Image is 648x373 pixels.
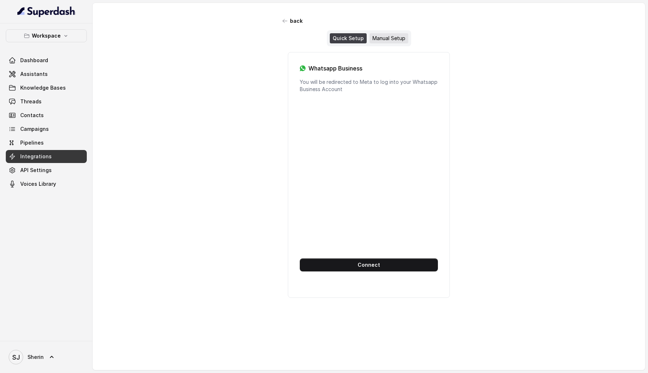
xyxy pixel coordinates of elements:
img: light.svg [17,6,76,17]
text: SJ [12,353,20,361]
button: back [278,14,307,27]
span: Integrations [20,153,52,160]
button: Workspace [6,29,87,42]
button: Connect [300,258,438,271]
span: Pipelines [20,139,44,146]
a: Campaigns [6,123,87,136]
span: Threads [20,98,42,105]
span: Campaigns [20,125,49,133]
span: Knowledge Bases [20,84,66,91]
span: Dashboard [20,57,48,64]
a: Threads [6,95,87,108]
span: Voices Library [20,180,56,188]
a: Contacts [6,109,87,122]
a: API Settings [6,164,87,177]
span: Contacts [20,112,44,119]
img: whatsapp.f50b2aaae0bd8934e9105e63dc750668.svg [300,65,306,71]
span: Sherin [27,353,44,361]
span: Assistants [20,70,48,78]
div: Manual Setup [370,33,408,43]
p: You will be redirected to Meta to log into your Whatsapp Business Account [300,78,438,93]
a: Integrations [6,150,87,163]
a: Sherin [6,347,87,367]
span: API Settings [20,167,52,174]
a: Pipelines [6,136,87,149]
a: Voices Library [6,177,87,190]
h3: Whatsapp Business [308,64,362,73]
div: Quick Setup [330,33,367,43]
a: Dashboard [6,54,87,67]
p: Workspace [32,31,61,40]
a: Assistants [6,68,87,81]
a: Knowledge Bases [6,81,87,94]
